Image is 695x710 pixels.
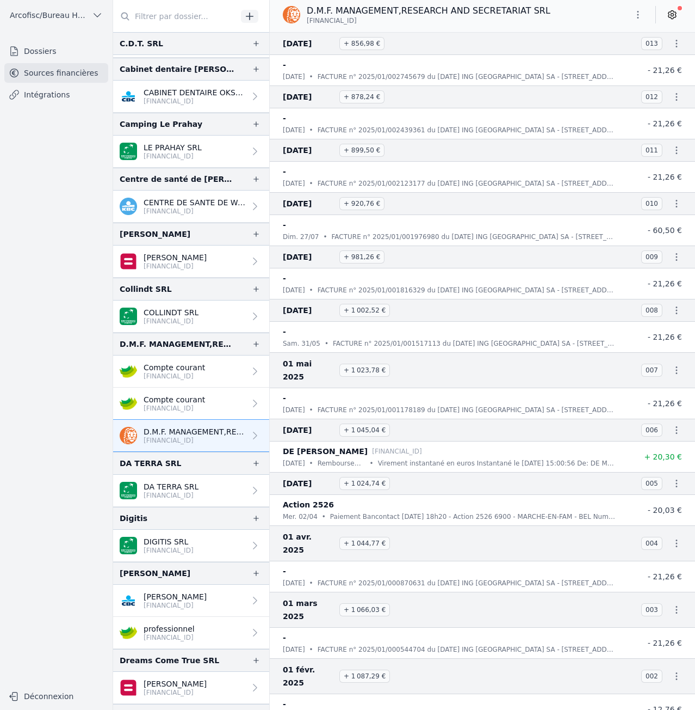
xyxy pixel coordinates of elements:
[641,144,662,157] span: 011
[120,228,190,241] div: [PERSON_NAME]
[4,63,108,83] a: Sources financières
[641,670,662,683] span: 002
[120,592,137,609] img: CBC_CREGBEBB.png
[120,173,234,186] div: Centre de santé de [PERSON_NAME] ASBL
[318,71,617,82] p: FACTURE n° 2025/01/002745679 du [DATE] ING [GEOGRAPHIC_DATA] SA - [STREET_ADDRESS] TVA BE 0403.20...
[120,283,172,296] div: Collindt SRL
[120,363,137,380] img: crelan.png
[144,491,198,500] p: [FINANCIAL_ID]
[113,246,269,278] a: [PERSON_NAME] [FINANCIAL_ID]
[330,511,617,522] p: Paiement Bancontact [DATE] 18h20 - Action 2526 6900 - MARCHE-EN-FAM - BEL Numéro de carte 5244 35...
[283,357,335,383] span: 01 mai 2025
[113,7,237,26] input: Filtrer par dossier...
[283,325,286,338] p: -
[283,6,300,23] img: ing.png
[309,125,313,136] div: •
[641,250,662,264] span: 009
[641,90,662,103] span: 012
[144,372,205,381] p: [FINANCIAL_ID]
[283,391,286,405] p: -
[641,477,662,490] span: 005
[318,285,617,296] p: FACTURE n° 2025/01/001816329 du [DATE] ING [GEOGRAPHIC_DATA] SA - [STREET_ADDRESS] TVA BE 0403.20...
[339,424,390,437] span: + 1 045,04 €
[641,424,662,437] span: 006
[120,679,137,696] img: belfius-1.png
[113,617,269,649] a: professionnel [FINANCIAL_ID]
[318,125,617,136] p: FACTURE n° 2025/01/002439361 du [DATE] ING [GEOGRAPHIC_DATA] SA - [STREET_ADDRESS] TVA BE 0403.20...
[113,475,269,507] a: DA TERRA SRL [FINANCIAL_ID]
[120,567,190,580] div: [PERSON_NAME]
[113,388,269,420] a: Compte courant [FINANCIAL_ID]
[339,250,384,264] span: + 981,26 €
[113,81,269,113] a: CABINET DENTAIRE OKSUZ SRL [FINANCIAL_ID]
[283,58,286,71] p: -
[641,304,662,317] span: 008
[339,197,384,210] span: + 920,76 €
[144,591,207,602] p: [PERSON_NAME]
[307,4,550,17] p: D.M.F. MANAGEMENT,RESEARCH AND SECRETARIAT SRL
[113,585,269,617] a: [PERSON_NAME] [FINANCIAL_ID]
[283,511,318,522] p: mer. 02/04
[113,672,269,704] a: [PERSON_NAME] [FINANCIAL_ID]
[144,633,195,642] p: [FINANCIAL_ID]
[144,142,202,153] p: LE PRAHAY SRL
[144,404,205,413] p: [FINANCIAL_ID]
[144,97,245,106] p: [FINANCIAL_ID]
[325,338,328,349] div: •
[144,307,198,318] p: COLLINDT SRL
[283,663,335,689] span: 01 févr. 2025
[283,530,335,556] span: 01 avr. 2025
[120,308,137,325] img: BNP_BE_BUSINESS_GEBABEBB.png
[120,624,137,641] img: crelan.png
[339,90,384,103] span: + 878,24 €
[309,71,313,82] div: •
[4,7,108,24] button: Arcofisc/Bureau Haot
[144,678,207,689] p: [PERSON_NAME]
[648,572,682,581] span: - 21,26 €
[283,231,319,242] p: dim. 27/07
[648,506,682,515] span: - 20,03 €
[120,88,137,105] img: CBC_CREGBEBB.png
[283,304,335,317] span: [DATE]
[318,458,365,469] p: Remboursement activation nouvelle carte de débit
[120,253,137,270] img: belfius-1.png
[113,136,269,168] a: LE PRAHAY SRL [FINANCIAL_ID]
[113,191,269,223] a: CENTRE DE SANTE DE WARZEE ASBL [FINANCIAL_ID]
[318,578,617,589] p: FACTURE n° 2025/01/000870631 du [DATE] ING [GEOGRAPHIC_DATA] SA - [STREET_ADDRESS] TVA BE 0403.20...
[309,644,313,655] div: •
[10,10,88,21] span: Arcofisc/Bureau Haot
[283,165,286,178] p: -
[120,395,137,412] img: crelan.png
[283,285,305,296] p: [DATE]
[113,301,269,333] a: COLLINDT SRL [FINANCIAL_ID]
[283,71,305,82] p: [DATE]
[648,173,682,181] span: - 21,26 €
[144,152,202,161] p: [FINANCIAL_ID]
[641,537,662,550] span: 004
[144,262,207,271] p: [FINANCIAL_ID]
[113,356,269,388] a: Compte courant [FINANCIAL_ID]
[339,603,390,616] span: + 1 066,03 €
[283,218,286,231] p: -
[309,458,313,469] div: •
[144,197,245,208] p: CENTRE DE SANTE DE WARZEE ASBL
[309,578,313,589] div: •
[283,90,335,103] span: [DATE]
[641,197,662,210] span: 010
[318,644,617,655] p: FACTURE n° 2025/01/000544704 du [DATE] ING [GEOGRAPHIC_DATA] SA - [STREET_ADDRESS] TVA BE 0403.20...
[120,654,219,667] div: Dreams Come True SRL
[144,688,207,697] p: [FINANCIAL_ID]
[144,207,245,216] p: [FINANCIAL_ID]
[144,317,198,326] p: [FINANCIAL_ID]
[641,37,662,50] span: 013
[283,197,335,210] span: [DATE]
[4,41,108,61] a: Dossiers
[283,424,335,437] span: [DATE]
[283,405,305,415] p: [DATE]
[120,427,137,444] img: ing.png
[120,457,182,470] div: DA TERRA SRL
[307,16,357,25] span: [FINANCIAL_ID]
[641,603,662,616] span: 003
[120,198,137,215] img: kbc.png
[283,445,368,458] p: DE [PERSON_NAME]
